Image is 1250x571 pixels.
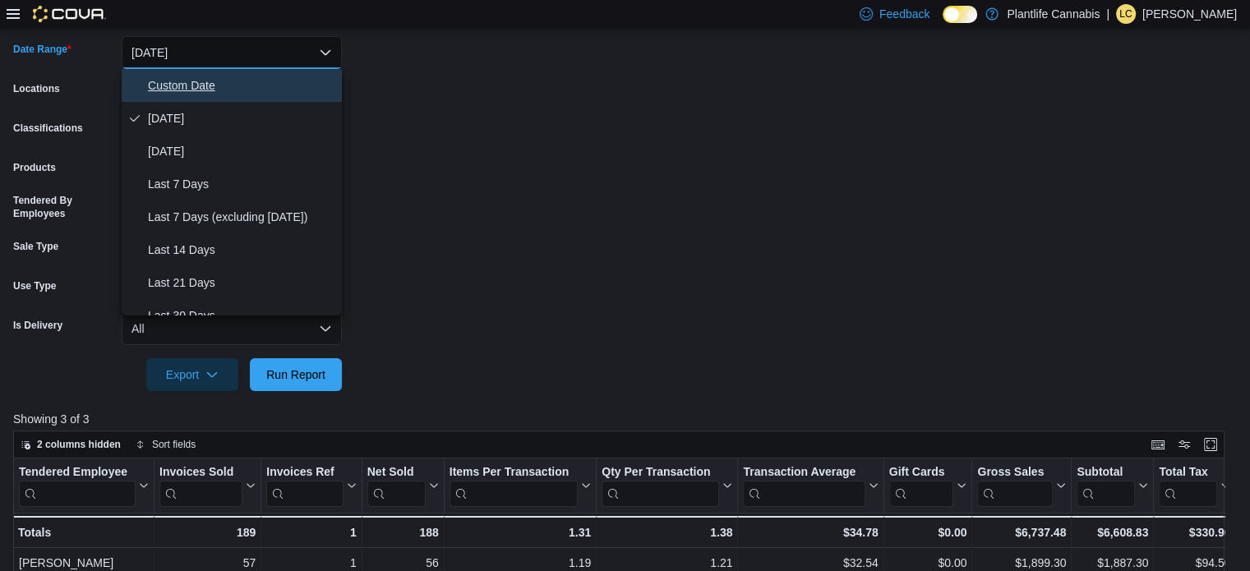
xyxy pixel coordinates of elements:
button: Run Report [250,358,342,391]
button: Sort fields [129,435,202,454]
div: Qty Per Transaction [602,464,719,480]
div: $330.96 [1159,523,1230,542]
span: Sort fields [152,438,196,451]
button: Qty Per Transaction [602,464,732,506]
div: 189 [159,523,256,542]
div: Total Tax [1159,464,1217,506]
div: Select listbox [122,69,342,315]
div: $34.78 [743,523,878,542]
button: All [122,312,342,345]
label: Products [13,161,56,174]
div: Invoices Sold [159,464,242,506]
button: Tendered Employee [19,464,149,506]
p: Plantlife Cannabis [1007,4,1100,24]
button: Items Per Transaction [450,464,592,506]
button: Total Tax [1159,464,1230,506]
span: Last 14 Days [148,240,335,260]
div: Total Tax [1159,464,1217,480]
span: Last 30 Days [148,306,335,325]
div: Tendered Employee [19,464,136,506]
div: Net Sold [367,464,426,506]
div: Transaction Average [743,464,865,506]
button: Enter fullscreen [1201,435,1220,454]
span: [DATE] [148,141,335,161]
div: Invoices Sold [159,464,242,480]
span: Custom Date [148,76,335,95]
span: Last 7 Days (excluding [DATE]) [148,207,335,227]
span: Last 21 Days [148,273,335,292]
div: Totals [18,523,149,542]
button: Invoices Ref [266,464,356,506]
div: Tendered Employee [19,464,136,480]
span: Last 7 Days [148,174,335,194]
div: $6,737.48 [977,523,1066,542]
p: | [1106,4,1109,24]
img: Cova [33,6,106,22]
div: Items Per Transaction [450,464,579,480]
div: Items Per Transaction [450,464,579,506]
div: Gross Sales [977,464,1053,480]
button: Gift Cards [889,464,967,506]
div: 1.38 [602,523,732,542]
div: Leigha Cardinal [1116,4,1136,24]
div: Transaction Average [743,464,865,480]
button: Export [146,358,238,391]
div: $6,608.83 [1077,523,1148,542]
button: 2 columns hidden [14,435,127,454]
p: [PERSON_NAME] [1142,4,1237,24]
span: LC [1119,4,1132,24]
div: Net Sold [367,464,426,480]
button: Keyboard shortcuts [1148,435,1168,454]
button: Invoices Sold [159,464,256,506]
label: Sale Type [13,240,58,253]
div: 1.31 [450,523,592,542]
p: Showing 3 of 3 [13,411,1237,427]
div: Gross Sales [977,464,1053,506]
span: Run Report [266,366,325,383]
span: [DATE] [148,108,335,128]
button: Subtotal [1077,464,1148,506]
div: Subtotal [1077,464,1135,506]
input: Dark Mode [943,6,977,23]
div: $0.00 [889,523,967,542]
label: Tendered By Employees [13,194,115,220]
label: Is Delivery [13,319,62,332]
span: Export [156,358,228,391]
div: Subtotal [1077,464,1135,480]
button: Display options [1174,435,1194,454]
label: Locations [13,82,60,95]
button: [DATE] [122,36,342,69]
div: Gift Cards [889,464,954,480]
span: Feedback [879,6,929,22]
label: Classifications [13,122,83,135]
div: 188 [367,523,439,542]
label: Date Range [13,43,71,56]
div: Qty Per Transaction [602,464,719,506]
button: Gross Sales [977,464,1066,506]
div: Invoices Ref [266,464,343,480]
button: Transaction Average [743,464,878,506]
div: Invoices Ref [266,464,343,506]
div: 1 [266,523,356,542]
div: Gift Card Sales [889,464,954,506]
label: Use Type [13,279,56,292]
button: Net Sold [367,464,439,506]
span: 2 columns hidden [37,438,121,451]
